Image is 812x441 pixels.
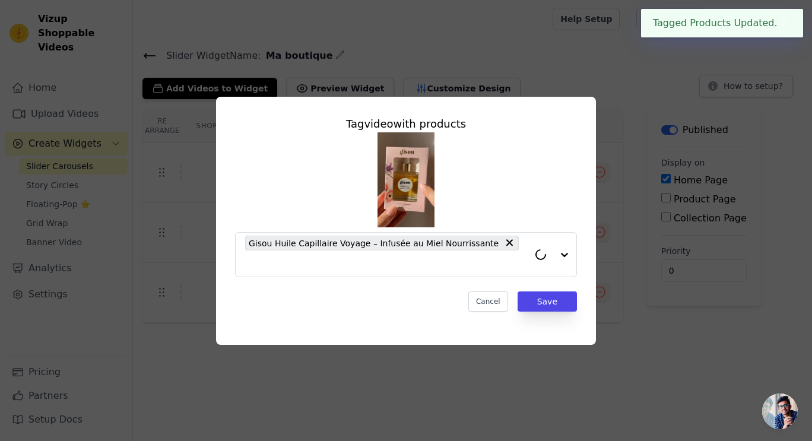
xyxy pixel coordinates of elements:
span: Gisou Huile Capillaire Voyage – Infusée au Miel Nourrissante [249,236,499,250]
button: Close [778,16,791,30]
div: Tag video with products [235,116,577,132]
div: Ouvrir le chat [762,394,798,429]
button: Cancel [468,291,508,312]
button: Save [518,291,577,312]
img: vizup-images-cc92.png [378,132,434,227]
div: Tagged Products Updated. [641,9,803,37]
